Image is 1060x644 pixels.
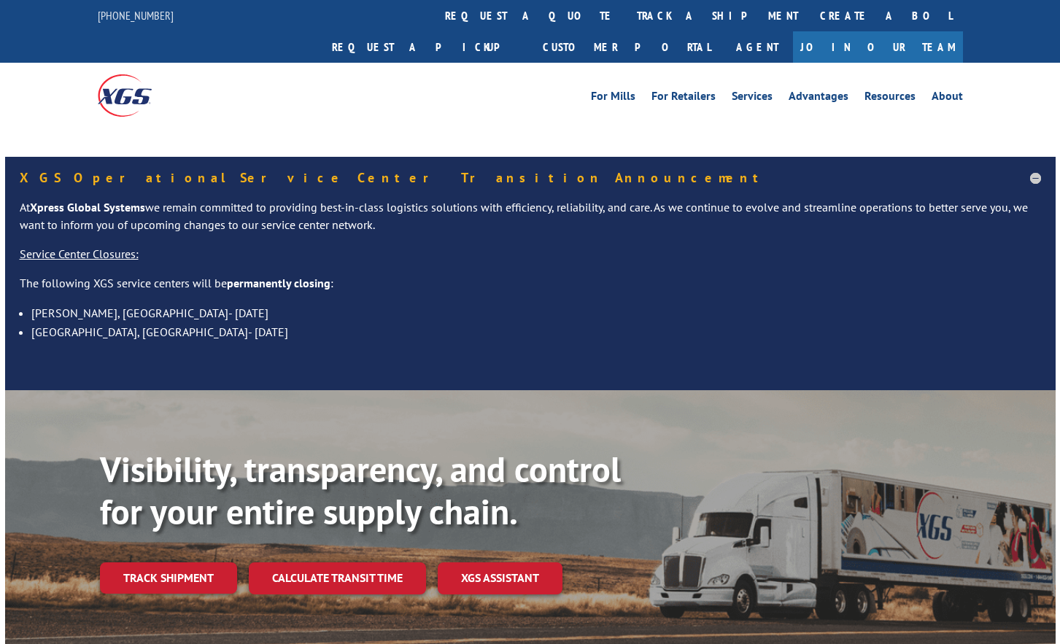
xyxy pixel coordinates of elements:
a: [PHONE_NUMBER] [98,8,174,23]
li: [GEOGRAPHIC_DATA], [GEOGRAPHIC_DATA]- [DATE] [31,322,1041,341]
a: XGS ASSISTANT [438,562,562,594]
a: Resources [864,90,916,106]
a: Agent [722,31,793,63]
a: Customer Portal [532,31,722,63]
strong: Xpress Global Systems [30,200,145,214]
p: The following XGS service centers will be : [20,275,1041,304]
a: About [932,90,963,106]
a: Join Our Team [793,31,963,63]
a: Calculate transit time [249,562,426,594]
a: For Retailers [651,90,716,106]
h5: XGS Operational Service Center Transition Announcement [20,171,1041,185]
a: Services [732,90,773,106]
a: Advantages [789,90,848,106]
a: For Mills [591,90,635,106]
a: Track shipment [100,562,237,593]
p: At we remain committed to providing best-in-class logistics solutions with efficiency, reliabilit... [20,199,1041,246]
li: [PERSON_NAME], [GEOGRAPHIC_DATA]- [DATE] [31,303,1041,322]
a: Request a pickup [321,31,532,63]
b: Visibility, transparency, and control for your entire supply chain. [100,446,621,534]
u: Service Center Closures: [20,247,139,261]
strong: permanently closing [227,276,330,290]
